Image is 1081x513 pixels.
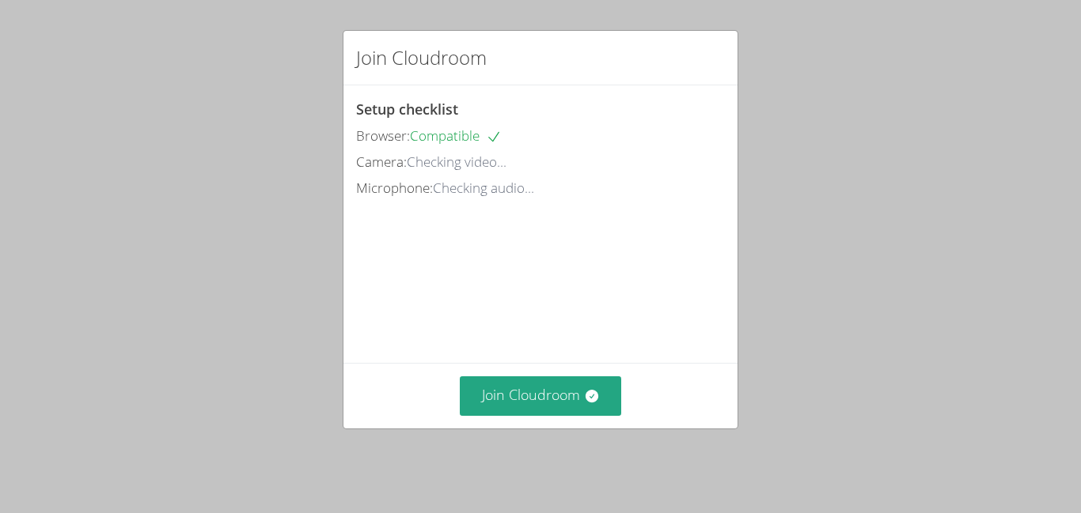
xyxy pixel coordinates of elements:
[356,100,458,119] span: Setup checklist
[407,153,506,171] span: Checking video...
[460,376,622,415] button: Join Cloudroom
[356,126,410,145] span: Browser:
[433,179,534,197] span: Checking audio...
[356,179,433,197] span: Microphone:
[356,43,487,72] h2: Join Cloudroom
[410,126,502,145] span: Compatible
[356,153,407,171] span: Camera:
